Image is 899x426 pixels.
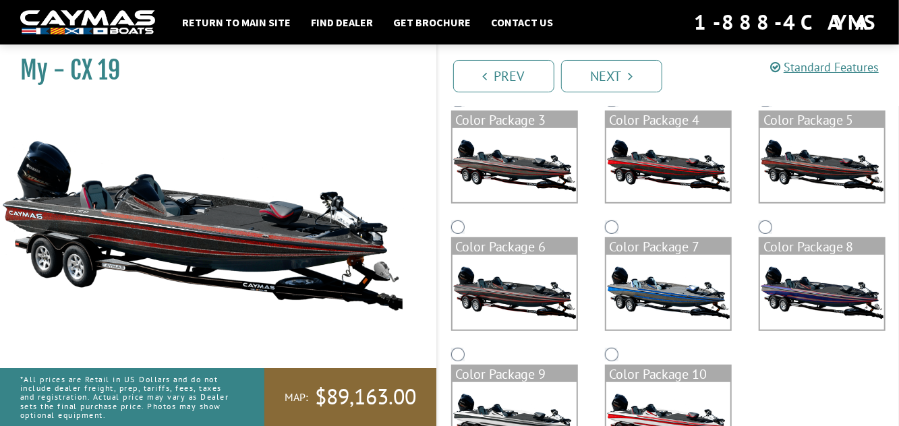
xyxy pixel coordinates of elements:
div: Color Package 5 [760,112,884,128]
a: Contact Us [484,13,560,31]
div: 1-888-4CAYMAS [694,7,879,37]
div: Color Package 3 [453,112,577,128]
img: color_package_306.png [760,128,884,202]
a: MAP:$89,163.00 [264,368,436,426]
div: Color Package 6 [453,239,577,255]
p: *All prices are Retail in US Dollars and do not include dealer freight, prep, tariffs, fees, taxe... [20,368,234,426]
img: color_package_304.png [453,128,577,202]
img: color_package_308.png [606,255,730,329]
a: Get Brochure [386,13,477,31]
img: color_package_305.png [606,128,730,202]
div: Color Package 8 [760,239,884,255]
a: Return to main site [175,13,297,31]
span: MAP: [285,390,308,404]
div: Color Package 10 [606,366,730,382]
a: Prev [453,60,554,92]
span: $89,163.00 [315,383,416,411]
a: Standard Features [770,59,879,75]
div: Color Package 7 [606,239,730,255]
a: Find Dealer [304,13,380,31]
div: Color Package 9 [453,366,577,382]
div: Color Package 4 [606,112,730,128]
a: Next [561,60,662,92]
img: white-logo-c9c8dbefe5ff5ceceb0f0178aa75bf4bb51f6bca0971e226c86eb53dfe498488.png [20,10,155,35]
img: color_package_307.png [453,255,577,329]
h1: My - CX 19 [20,55,403,86]
img: color_package_309.png [760,255,884,329]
